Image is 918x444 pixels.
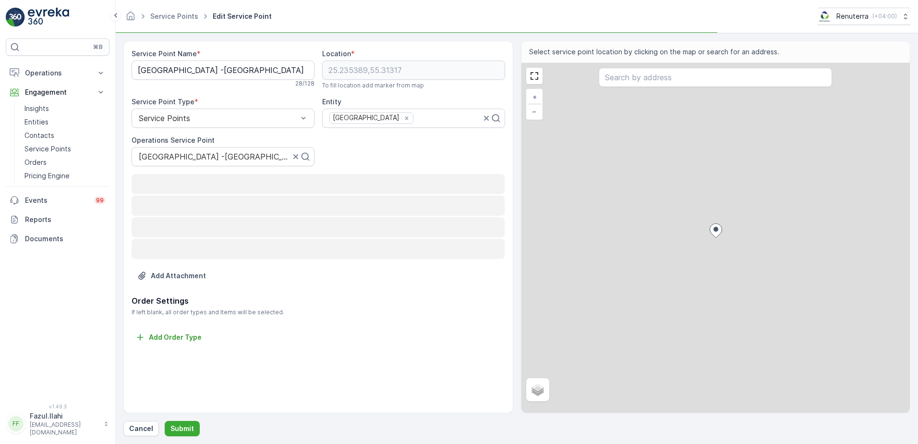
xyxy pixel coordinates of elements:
p: Add Attachment [151,271,206,281]
p: Engagement [25,87,90,97]
label: Service Point Type [132,98,194,106]
p: Insights [24,104,49,113]
button: Cancel [123,421,159,436]
p: Renuterra [836,12,869,21]
span: If left blank, all order types and Items will be selected. [132,308,505,316]
a: View Fullscreen [527,69,542,83]
a: Service Points [150,12,198,20]
button: Operations [6,63,109,83]
a: Layers [527,379,548,400]
a: Service Points [21,142,109,156]
label: Location [322,49,351,58]
a: Orders [21,156,109,169]
input: Search by address [599,68,832,87]
p: Order Settings [132,295,505,307]
label: Entity [322,98,341,106]
p: Documents [25,234,106,244]
p: Add Order Type [149,333,202,342]
p: 99 [96,197,104,204]
img: Screenshot_2024-07-26_at_13.33.01.png [818,11,833,22]
a: Homepage [125,14,136,23]
a: Reports [6,210,109,229]
p: Cancel [129,424,153,433]
p: Operations [25,68,90,78]
a: Events99 [6,191,109,210]
div: [GEOGRAPHIC_DATA] [330,113,401,123]
a: Entities [21,115,109,129]
button: FFFazul.Ilahi[EMAIL_ADDRESS][DOMAIN_NAME] [6,411,109,436]
button: Renuterra(+04:00) [818,8,910,25]
label: Operations Service Point [132,136,215,144]
p: Contacts [24,131,54,140]
label: Service Point Name [132,49,197,58]
a: Contacts [21,129,109,142]
p: [EMAIL_ADDRESS][DOMAIN_NAME] [30,421,99,436]
a: Zoom In [527,90,542,104]
p: Pricing Engine [24,171,70,181]
span: Edit Service Point [211,12,274,21]
span: Select service point location by clicking on the map or search for an address. [529,47,779,57]
div: Remove American Hospital [401,114,412,123]
p: 28 / 128 [295,80,314,87]
button: Upload File [132,268,212,284]
span: − [532,107,537,115]
p: Fazul.Ilahi [30,411,99,421]
img: logo [6,8,25,27]
p: Service Points [24,144,71,154]
a: Documents [6,229,109,248]
a: Zoom Out [527,104,542,119]
a: Insights [21,102,109,115]
p: Entities [24,117,48,127]
p: Orders [24,158,47,167]
span: To fill location add marker from map [322,82,424,89]
span: + [532,93,537,101]
span: v 1.49.3 [6,404,109,409]
p: Events [25,196,88,205]
a: Pricing Engine [21,169,109,183]
img: logo_light-DOdMpM7g.png [28,8,69,27]
button: Engagement [6,83,109,102]
p: Reports [25,215,106,224]
p: Submit [170,424,194,433]
div: FF [8,416,24,432]
p: ( +04:00 ) [872,12,897,20]
button: Submit [165,421,200,436]
p: ⌘B [93,43,103,51]
button: Add Order Type [132,332,205,343]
